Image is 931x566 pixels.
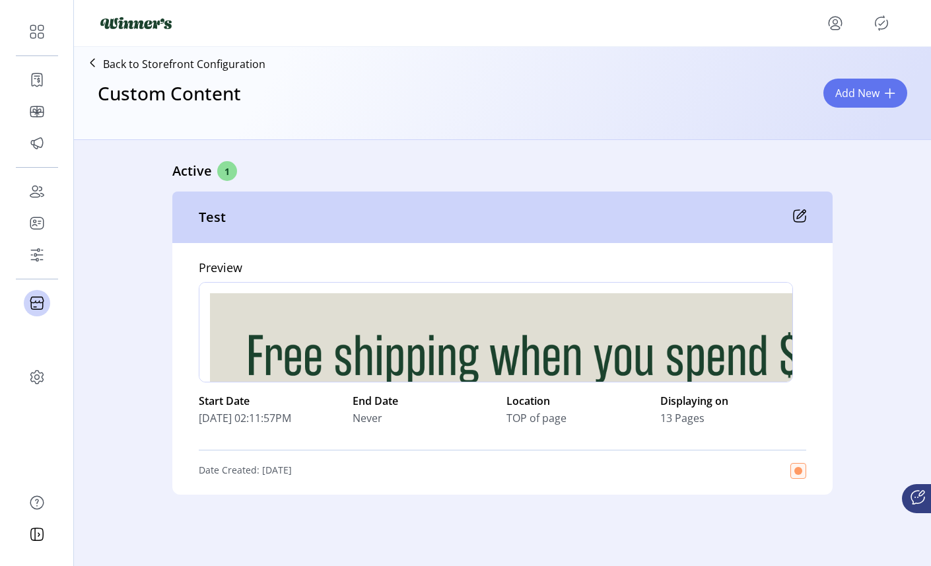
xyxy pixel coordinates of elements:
span: 1 [217,161,237,181]
p: Back to Storefront Configuration [103,56,265,72]
button: Publisher Panel [871,13,892,34]
p: Test [199,207,226,227]
p: Date Created: [DATE] [199,463,292,479]
label: Displaying on [660,393,806,409]
button: menu [825,13,846,34]
h5: Preview [199,259,242,282]
img: logo [100,17,172,29]
p: Active [172,161,217,181]
span: 13 Pages [660,410,705,426]
label: End Date [353,393,499,409]
label: Location [506,393,652,409]
span: Add New [835,85,879,101]
label: Start Date [199,393,345,409]
button: Add New [823,79,907,108]
h3: Custom Content [98,79,241,107]
iframe: Rich Text Area [199,283,792,382]
span: [DATE] 02:11:57PM [199,410,291,426]
span: TOP of page [506,410,567,426]
span: Never [353,410,382,426]
body: Rich Text Area. Press ALT-0 for help. [11,11,582,301]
